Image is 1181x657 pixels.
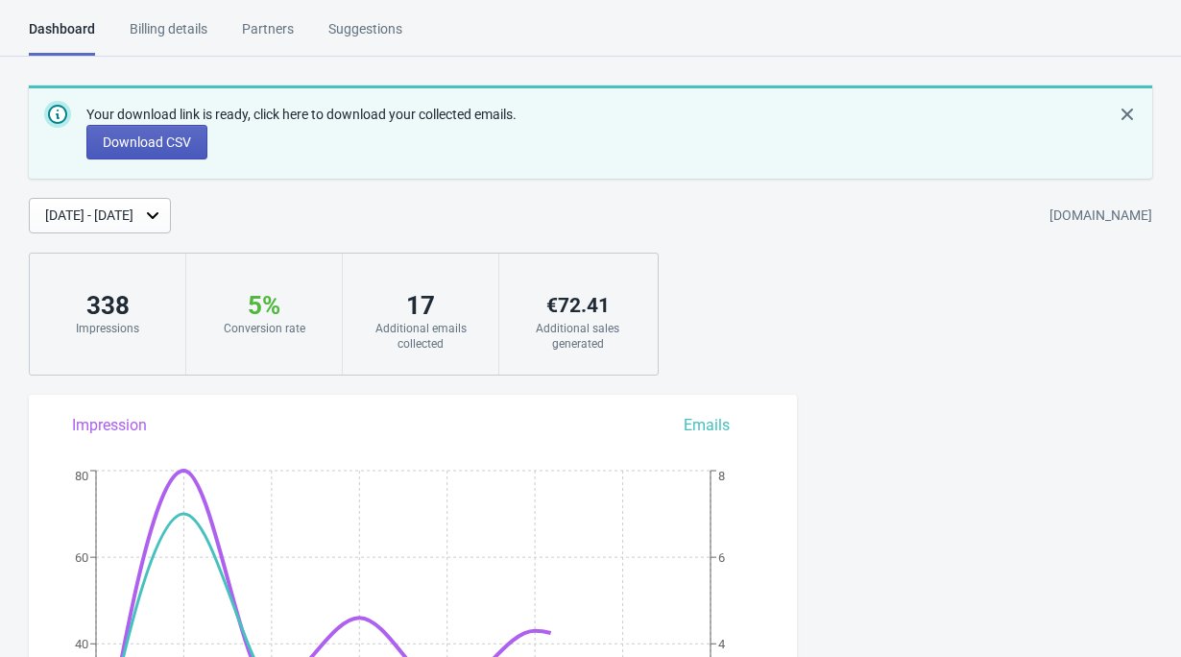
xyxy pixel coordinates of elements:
[49,321,166,336] div: Impressions
[1110,97,1145,132] button: Dismiss notification
[328,19,402,53] div: Suggestions
[45,206,133,226] div: [DATE] - [DATE]
[49,290,166,321] div: 338
[29,19,95,56] div: Dashboard
[518,290,637,321] div: € 72.41
[86,105,517,125] p: Your download link is ready, click here to download your collected emails.
[1049,199,1152,233] div: [DOMAIN_NAME]
[103,134,191,150] span: Download CSV
[718,550,725,565] tspan: 6
[75,469,88,483] tspan: 80
[75,637,88,651] tspan: 40
[362,321,479,352] div: Additional emails collected
[362,290,479,321] div: 17
[86,125,207,159] button: Download CSV
[205,321,323,336] div: Conversion rate
[75,550,88,565] tspan: 60
[718,637,726,651] tspan: 4
[718,469,725,483] tspan: 8
[242,19,294,53] div: Partners
[518,321,637,352] div: Additional sales generated
[205,290,323,321] div: 5 %
[130,19,207,53] div: Billing details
